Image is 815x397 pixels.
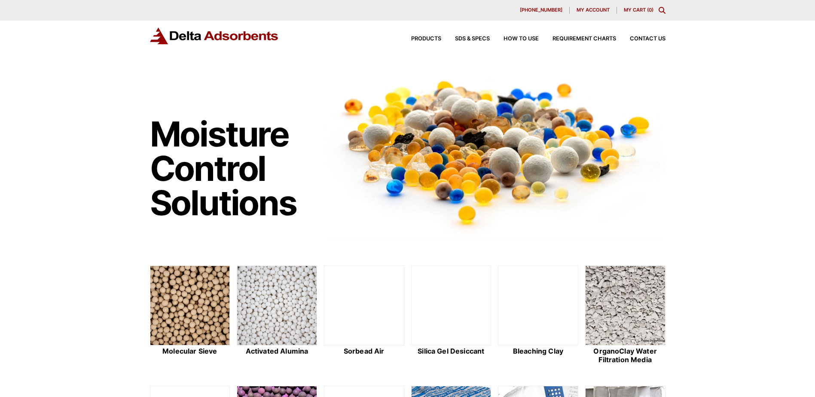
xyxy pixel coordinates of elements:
span: [PHONE_NUMBER] [520,8,562,12]
a: My account [570,7,617,14]
a: SDS & SPECS [441,36,490,42]
span: Products [411,36,441,42]
a: Molecular Sieve [150,266,230,365]
img: Image [324,65,665,238]
h2: Silica Gel Desiccant [411,347,491,355]
a: Bleaching Clay [498,266,578,365]
a: Silica Gel Desiccant [411,266,491,365]
a: OrganoClay Water Filtration Media [585,266,665,365]
a: Activated Alumina [237,266,317,365]
span: SDS & SPECS [455,36,490,42]
a: [PHONE_NUMBER] [513,7,570,14]
span: 0 [649,7,652,13]
span: Contact Us [630,36,665,42]
h2: Bleaching Clay [498,347,578,355]
h1: Moisture Control Solutions [150,117,316,220]
h2: OrganoClay Water Filtration Media [585,347,665,363]
a: Requirement Charts [539,36,616,42]
h2: Sorbead Air [324,347,404,355]
span: How to Use [504,36,539,42]
h2: Activated Alumina [237,347,317,355]
a: Products [397,36,441,42]
a: Contact Us [616,36,665,42]
span: My account [577,8,610,12]
a: My Cart (0) [624,7,653,13]
div: Toggle Modal Content [659,7,665,14]
span: Requirement Charts [552,36,616,42]
img: Delta Adsorbents [150,27,279,44]
h2: Molecular Sieve [150,347,230,355]
a: Sorbead Air [324,266,404,365]
a: How to Use [490,36,539,42]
